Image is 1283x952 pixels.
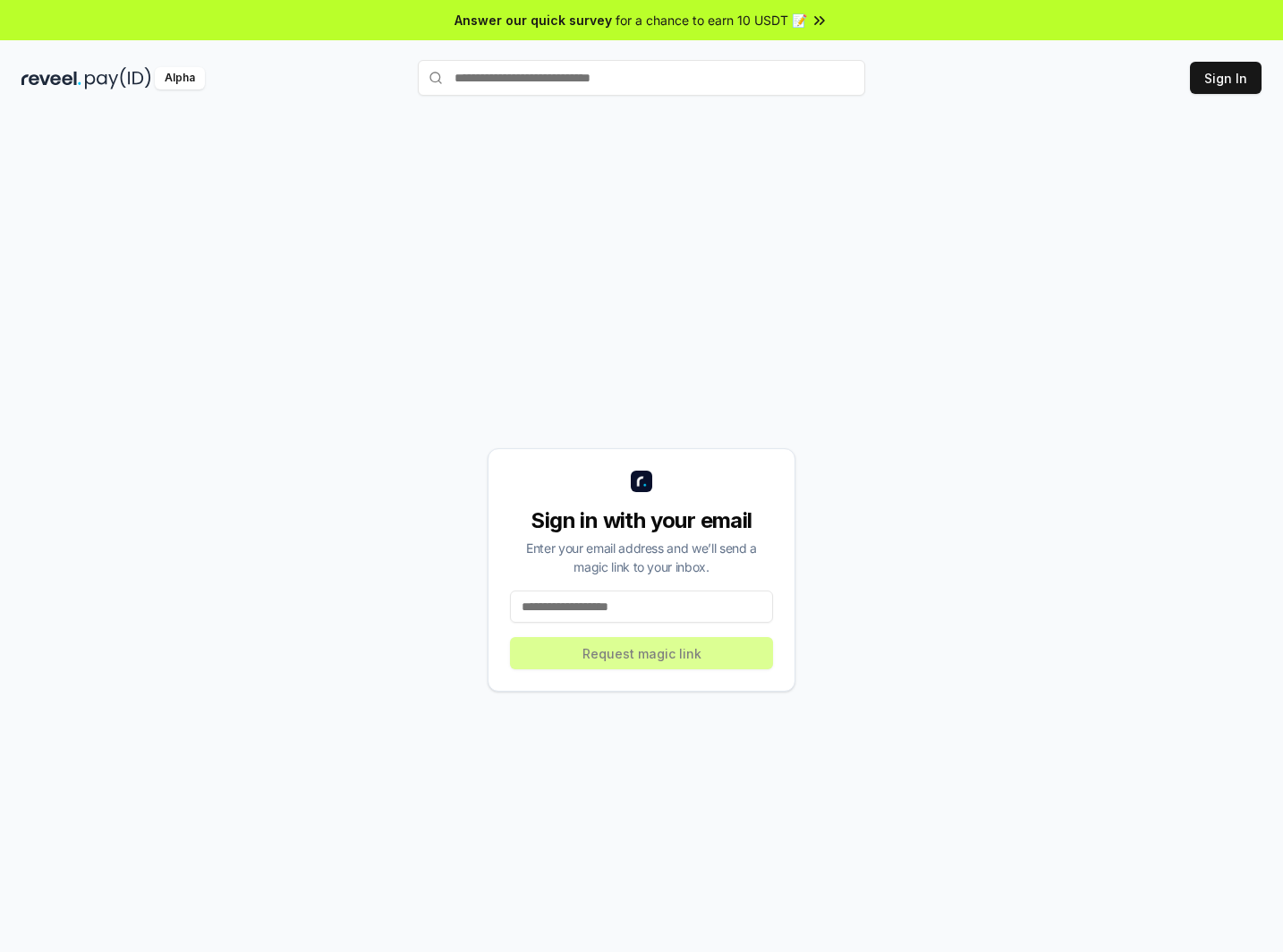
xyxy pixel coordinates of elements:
div: Alpha [155,67,205,89]
div: Enter your email address and we’ll send a magic link to your inbox. [510,539,773,576]
div: Sign in with your email [510,506,773,535]
button: Sign In [1190,62,1262,94]
img: reveel_dark [21,67,81,89]
img: logo_small [631,471,652,492]
span: for a chance to earn 10 USDT 📝 [616,11,807,30]
img: pay_id [85,67,151,89]
span: Answer our quick survey [455,11,612,30]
